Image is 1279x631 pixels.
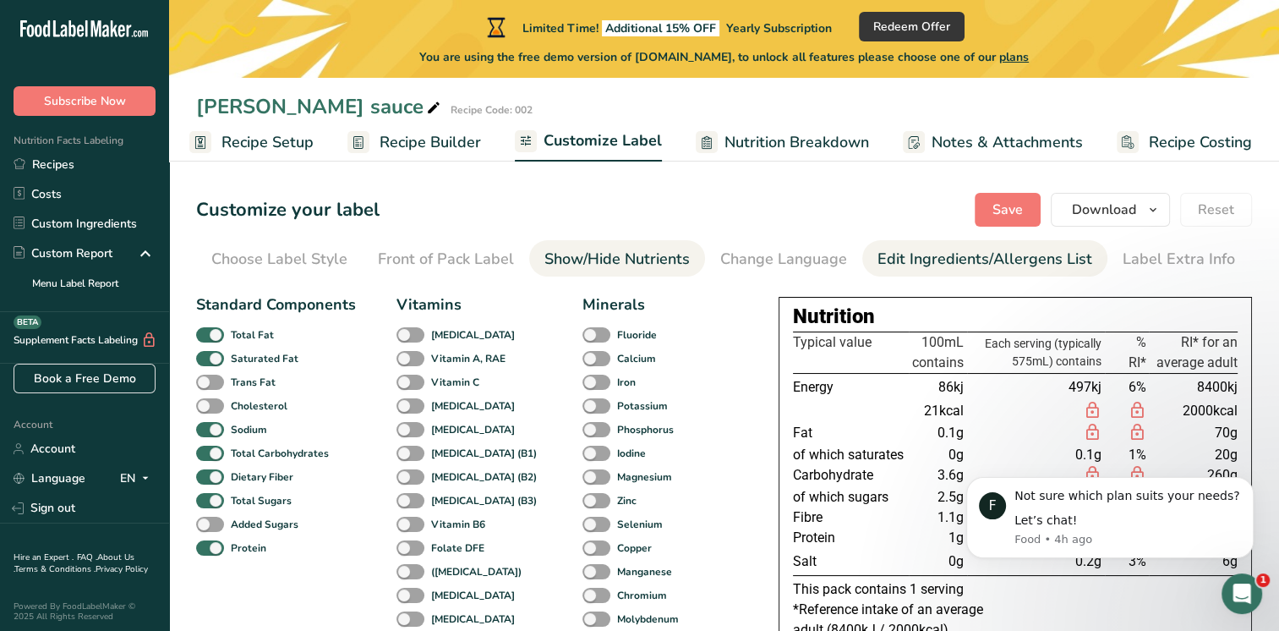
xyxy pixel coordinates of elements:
div: Change Language [720,248,847,271]
b: Zinc [617,493,637,508]
span: Yearly Subscription [726,20,832,36]
b: [MEDICAL_DATA] (B3) [431,493,537,508]
a: Nutrition Breakdown [696,123,869,162]
span: plans [999,49,1029,65]
span: 0.1g [937,425,964,441]
span: Messages [94,518,159,529]
td: Fat [793,423,909,445]
b: Cholesterol [231,398,287,414]
a: Recipe Costing [1117,123,1252,162]
b: Folate DFE [431,540,484,556]
a: Notes & Attachments [903,123,1083,162]
b: Saturated Fat [231,351,298,366]
b: [MEDICAL_DATA] [431,612,515,627]
span: Additional 15% OFF [602,20,719,36]
div: EN [120,469,156,489]
td: 8400kj [1149,374,1238,402]
span: You are using the free demo version of [DOMAIN_NAME], to unlock all features please choose one of... [419,48,1029,66]
h1: Messages [125,7,216,36]
span: Recipe Setup [221,131,314,154]
b: Iodine [617,446,646,461]
td: of which saturates [793,445,909,465]
b: Fluoride [617,327,657,343]
span: 0.1g [1075,447,1101,463]
div: Food [60,74,89,92]
b: Vitamin B6 [431,517,485,532]
a: Book a Free Demo [14,364,156,393]
span: 1 [1256,573,1270,587]
td: Salt [793,548,909,576]
span: 1.1g [937,509,964,525]
a: Privacy Policy [96,563,148,575]
div: Label Extra Info [1123,248,1235,271]
span: 497kj [1069,379,1101,395]
th: Typical value [793,332,909,374]
span: Reset [1198,200,1234,220]
span: Save [992,200,1023,220]
span: 3.6g [937,467,964,483]
b: Molybdenum [617,612,679,627]
button: Redeem Offer [859,12,965,41]
b: [MEDICAL_DATA] [431,327,515,343]
div: • 4h ago [92,74,140,92]
button: Messages [85,475,169,543]
div: BETA [14,315,41,329]
b: Vitamin A, RAE [431,351,506,366]
b: Dietary Fiber [231,469,293,485]
a: Terms & Conditions . [14,563,96,575]
th: Each serving (typically 575mL) contains [967,332,1105,374]
p: This pack contains 1 serving [793,579,1238,600]
a: Language [14,464,85,493]
a: Customize Label [515,122,662,162]
th: 100mL contains [909,332,967,374]
button: News [254,475,338,543]
span: 21kcal [924,403,964,419]
button: Subscribe Now [14,86,156,116]
a: Recipe Setup [189,123,314,162]
span: Home [25,518,59,529]
span: Redeem Offer [873,18,950,36]
td: Energy [793,374,909,402]
span: News [280,518,312,529]
a: FAQ . [77,551,97,563]
b: Copper [617,540,652,556]
button: Send us a message [78,424,260,458]
div: Powered By FoodLabelMaker © 2025 All Rights Reserved [14,601,156,622]
b: ([MEDICAL_DATA]) [431,564,522,579]
span: Subscribe Now [44,92,126,110]
b: Vitamin C [431,375,479,390]
div: Custom Report [14,244,112,262]
b: [MEDICAL_DATA] [431,398,515,414]
b: Manganese [617,564,672,579]
span: Customize Label [544,129,662,152]
b: Chromium [617,588,667,603]
h1: Customize your label [196,196,380,224]
div: Show/Hide Nutrients [544,248,690,271]
iframe: Intercom notifications message [941,452,1279,585]
b: Magnesium [617,469,672,485]
a: Hire an Expert . [14,551,74,563]
td: 70g [1149,423,1238,445]
span: Nutrition Breakdown [724,131,869,154]
b: Total Fat [231,327,274,343]
b: Selenium [617,517,663,532]
td: Fibre [793,508,909,528]
button: Help [169,475,254,543]
b: Iron [617,375,636,390]
span: 86kj [938,379,964,395]
span: Help [198,518,225,529]
a: Recipe Builder [347,123,481,162]
button: Save [975,193,1041,227]
div: [PERSON_NAME] sauce [196,91,444,122]
span: Recipe Costing [1149,131,1252,154]
td: 20g [1149,445,1238,465]
a: About Us . [14,551,134,575]
b: Potassium [617,398,668,414]
div: Limited Time! [484,17,832,37]
span: Download [1072,200,1136,220]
